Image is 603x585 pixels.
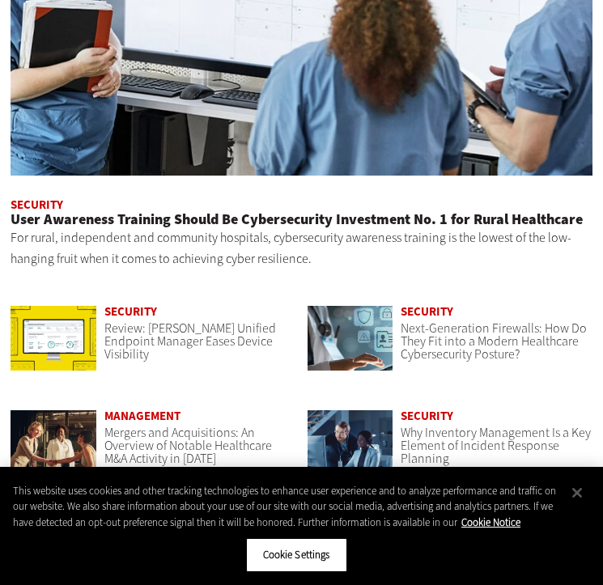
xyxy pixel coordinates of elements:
a: Management [104,408,180,424]
a: Security [401,408,453,424]
a: Review: [PERSON_NAME] Unified Endpoint Manager Eases Device Visibility [104,320,276,362]
button: Cookie Settings [246,538,347,572]
a: User Awareness Training Should Be Cybersecurity Investment No. 1 for Rural Healthcare [11,210,583,229]
img: Doctor using secure tablet [308,306,393,371]
a: Doctor using secure tablet [308,306,393,386]
a: Mergers and Acquisitions: An Overview of Notable Healthcare M&A Activity in [DATE] [104,424,272,467]
p: For rural, independent and community hospitals, cybersecurity awareness training is the lowest of... [11,227,592,269]
a: Next-Generation Firewalls: How Do They Fit into a Modern Healthcare Cybersecurity Posture? [401,320,587,362]
a: More information about your privacy [461,515,520,529]
a: IT team confers over monitor [308,410,393,490]
a: Why Inventory Management Is a Key Element of Incident Response Planning [401,424,591,467]
img: IT team confers over monitor [308,410,393,475]
a: business leaders shake hands in conference room [11,410,96,490]
button: Close [559,475,595,511]
img: Ivanti Unified Endpoint Manager [11,306,96,371]
a: Ivanti Unified Endpoint Manager [11,306,96,386]
img: business leaders shake hands in conference room [11,410,96,475]
a: Security [104,303,157,320]
div: This website uses cookies and other tracking technologies to enhance user experience and to analy... [13,483,560,531]
a: Security [11,197,63,213]
a: Security [401,303,453,320]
